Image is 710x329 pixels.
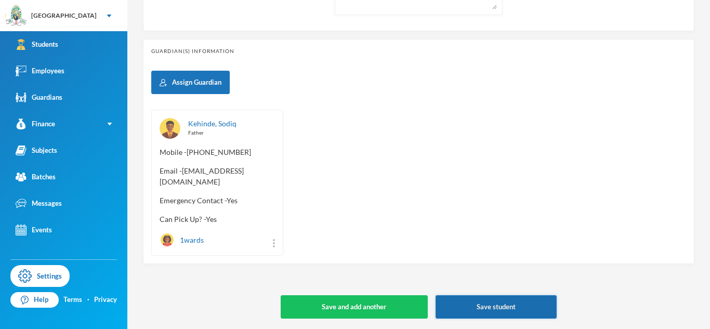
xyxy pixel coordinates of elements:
a: Terms [63,295,82,305]
img: STUDENT [161,233,174,246]
div: Guardian(s) Information [151,47,686,55]
div: Employees [16,65,64,76]
span: Emergency Contact - Yes [160,195,275,206]
div: Batches [16,172,56,182]
a: Settings [10,265,70,287]
span: Mobile - [PHONE_NUMBER] [160,147,275,157]
a: Privacy [94,295,117,305]
img: add user [160,79,167,86]
div: Students [16,39,58,50]
button: Save and add another [281,295,427,319]
img: GUARDIAN [160,118,180,139]
a: Kehinde, Sodiq [188,119,236,128]
div: Guardians [16,92,62,103]
span: Email - [EMAIL_ADDRESS][DOMAIN_NAME] [160,165,275,187]
div: Messages [16,198,62,209]
img: logo [6,6,27,27]
button: Save student [436,295,557,319]
div: Father [188,129,275,137]
div: 1 wards [160,232,204,247]
div: [GEOGRAPHIC_DATA] [31,11,97,20]
a: Help [10,292,59,308]
img: more_vert [273,239,275,247]
div: Subjects [16,145,57,156]
div: Events [16,225,52,235]
span: Can Pick Up? - Yes [160,214,275,225]
button: Assign Guardian [151,71,230,94]
div: Finance [16,119,55,129]
div: · [87,295,89,305]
